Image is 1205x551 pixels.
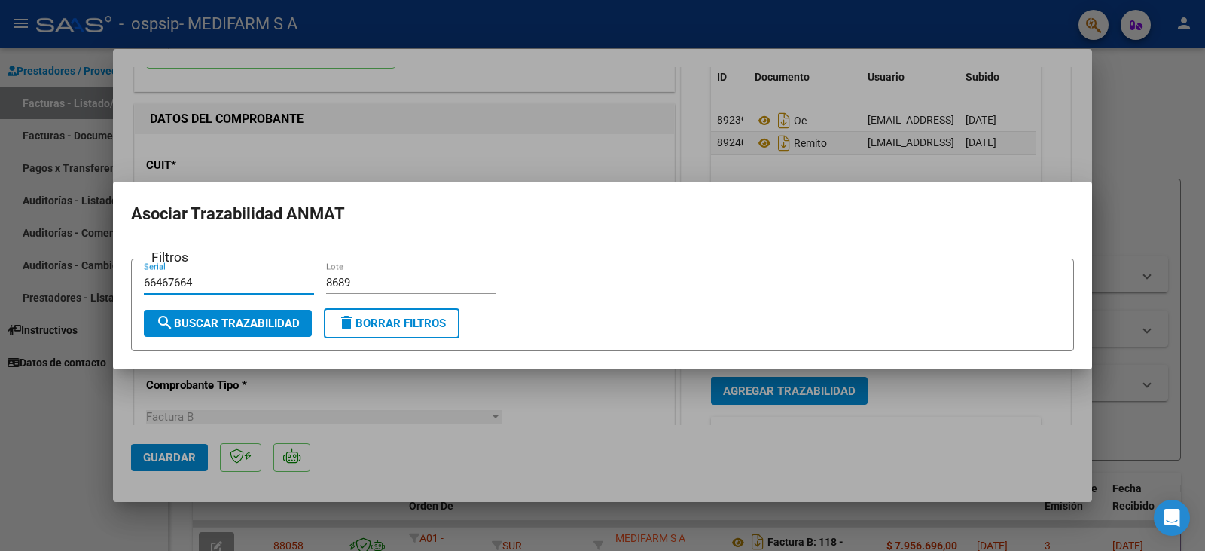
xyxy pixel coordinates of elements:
[1154,500,1190,536] div: Open Intercom Messenger
[131,200,1074,228] h2: Asociar Trazabilidad ANMAT
[156,317,300,330] span: Buscar Trazabilidad
[324,308,459,338] button: Borrar Filtros
[337,314,355,332] mat-icon: delete
[144,247,196,267] h3: Filtros
[144,310,312,337] button: Buscar Trazabilidad
[156,314,174,332] mat-icon: search
[337,317,446,330] span: Borrar Filtros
